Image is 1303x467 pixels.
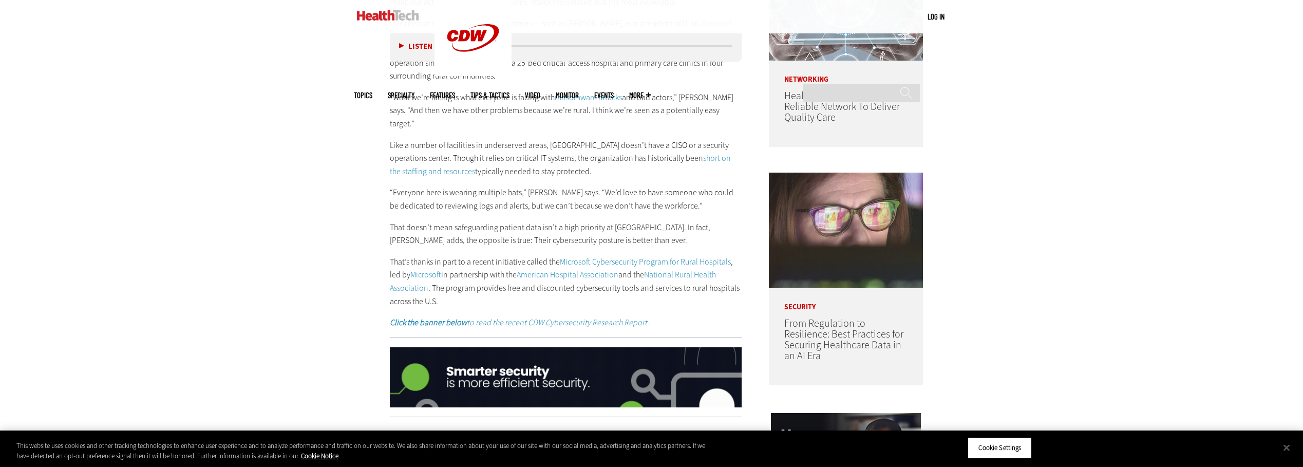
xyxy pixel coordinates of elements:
a: Log in [928,12,945,21]
em: to read the recent CDW Cybersecurity Research Report. [390,317,649,328]
p: That’s thanks in part to a recent initiative called the , led by in partnership with the and the ... [390,255,742,308]
p: Like a number of facilities in underserved areas, [GEOGRAPHIC_DATA] doesn’t have a CISO or a secu... [390,139,742,178]
a: MonITor [556,91,579,99]
a: National Rural Health Association [390,269,716,293]
img: Home [357,10,419,21]
a: Events [594,91,614,99]
strong: Click the banner below [390,317,467,328]
button: Close [1275,436,1298,459]
p: Security [769,288,923,311]
a: Video [525,91,540,99]
img: x_security_q325_animated_click_desktop_03 [390,347,742,408]
img: woman wearing glasses looking at healthcare data on screen [769,173,923,288]
span: Specialty [388,91,414,99]
span: More [629,91,651,99]
div: This website uses cookies and other tracking technologies to enhance user experience and to analy... [16,441,716,461]
a: CDW [435,68,512,79]
a: Health Systems Need a Reliable Network To Deliver Quality Care [784,89,900,124]
a: Features [430,91,455,99]
a: Click the banner belowto read the recent CDW Cybersecurity Research Report. [390,317,649,328]
button: Cookie Settings [968,437,1032,459]
a: Microsoft [410,269,441,280]
div: User menu [928,11,945,22]
span: Topics [354,91,372,99]
p: “Everyone here is wearing multiple hats,” [PERSON_NAME] says. “We’d love to have someone who coul... [390,186,742,212]
a: Tips & Tactics [470,91,509,99]
a: More information about your privacy [301,452,338,460]
a: short on the staffing and resources [390,153,731,177]
a: From Regulation to Resilience: Best Practices for Securing Healthcare Data in an AI Era [784,316,903,363]
a: Microsoft Cybersecurity Program for Rural Hospitals [560,256,731,267]
p: That doesn’t mean safeguarding patient data isn’t a high priority at [GEOGRAPHIC_DATA]. In fact, ... [390,221,742,247]
a: American Hospital Association [517,269,618,280]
